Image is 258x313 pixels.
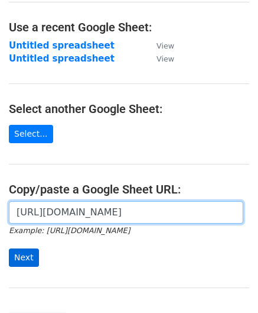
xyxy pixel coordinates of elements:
[199,256,258,313] iframe: Chat Widget
[145,40,174,51] a: View
[9,53,115,64] a: Untitled spreadsheet
[9,182,249,196] h4: Copy/paste a Google Sheet URL:
[9,125,53,143] a: Select...
[145,53,174,64] a: View
[156,41,174,50] small: View
[9,249,39,267] input: Next
[156,54,174,63] small: View
[9,201,243,224] input: Paste your Google Sheet URL here
[9,20,249,34] h4: Use a recent Google Sheet:
[9,102,249,116] h4: Select another Google Sheet:
[9,226,130,235] small: Example: [URL][DOMAIN_NAME]
[9,40,115,51] a: Untitled spreadsheet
